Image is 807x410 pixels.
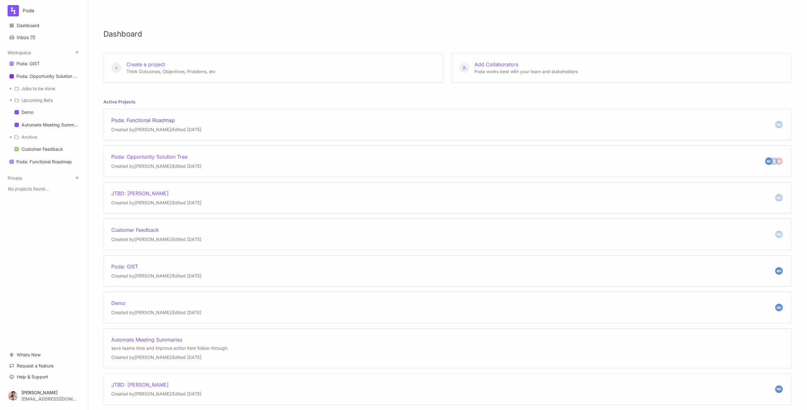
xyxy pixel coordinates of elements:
[6,83,82,94] div: Jobs to be done
[111,226,201,233] div: Customer Feedback
[111,354,236,360] div: Created by [PERSON_NAME] / Edited [DATE]
[765,157,773,165] div: NG
[6,70,82,82] a: Poda: Opportunity Solution Tree
[6,70,82,83] div: Poda: Opportunity Solution Tree
[775,157,783,165] div: M
[103,145,792,177] a: MTBNGPoda: Opportunity Solution TreeCreated by[PERSON_NAME]/Edited [DATE]
[775,267,783,275] div: NG
[103,373,792,405] a: NGJTBD: [PERSON_NAME]Created by[PERSON_NAME]/Edited [DATE]
[6,95,82,106] div: Upcoming Bets
[6,183,82,195] div: No projects found...
[474,61,518,67] span: Add Collaborators
[111,163,201,169] div: Created by [PERSON_NAME] / Edited [DATE]
[6,371,82,383] a: Help & Support
[451,53,792,83] button: Add Collaborators Poda works best with your team and stakeholders
[6,360,82,372] a: Request a feature
[16,73,78,80] div: Poda: Opportunity Solution Tree
[111,391,201,397] div: Created by [PERSON_NAME] / Edited [DATE]
[6,58,82,70] a: Poda: GIST
[126,69,216,74] span: Think Outcomes, Objectives, Problems, etc
[103,53,444,83] button: Create a project Think Outcomes, Objectives, Problems, etc
[23,8,70,14] div: Poda
[6,181,82,196] div: Private
[6,56,82,170] div: Workspace
[474,69,578,74] span: Poda works best with your team and stakeholders
[103,219,792,250] a: NGCustomer FeedbackCreated by[PERSON_NAME]/Edited [DATE]
[21,396,77,401] div: [EMAIL_ADDRESS][DOMAIN_NAME]
[126,61,165,67] span: Create a project
[111,126,201,133] div: Created by [PERSON_NAME] / Edited [DATE]
[21,97,53,104] div: Upcoming Bets
[103,292,792,323] a: NGDemoCreated by[PERSON_NAME]/Edited [DATE]
[111,190,201,197] div: JTBD: [PERSON_NAME]
[6,132,82,143] div: Archive
[6,349,82,361] a: Whats New
[11,143,82,155] a: Customer Feedback
[770,157,778,165] div: TB
[103,30,792,38] h1: Dashboard
[8,5,80,16] button: Poda
[111,300,201,307] div: Demo
[111,345,236,352] div: save teams time and improve action item follow-through.
[21,108,33,116] div: Demo
[111,236,201,243] div: Created by [PERSON_NAME] / Edited [DATE]
[775,121,783,128] div: NG
[21,121,78,129] div: Automate Meeting Summaries
[16,158,72,166] div: Poda: Functional Roadmap
[11,119,82,131] a: Automate Meeting Summaries
[21,145,63,153] div: Customer Feedback
[8,50,31,55] button: Workspace
[8,175,22,181] button: Private
[111,336,236,343] div: Automate Meeting Summaries
[16,60,40,67] div: Poda: GIST
[111,309,201,316] div: Created by [PERSON_NAME] / Edited [DATE]
[775,304,783,311] div: NG
[111,263,201,270] div: Poda: GIST
[21,133,37,141] div: Archive
[103,255,792,287] a: NGPoda: GISTCreated by[PERSON_NAME]/Edited [DATE]
[103,98,136,109] h5: Active Projects
[111,381,201,388] div: JTBD: [PERSON_NAME]
[111,273,201,279] div: Created by [PERSON_NAME] / Edited [DATE]
[775,385,783,393] div: NG
[775,231,783,238] div: NG
[775,194,783,202] div: NG
[6,156,82,168] a: Poda: Functional Roadmap
[6,32,82,43] button: Inbox (1)
[111,153,201,160] div: Poda: Opportunity Solution Tree
[103,328,792,368] a: Automate Meeting Summariessave teams time and improve action item follow-through.Created by[PERSO...
[11,106,82,118] a: Demo
[21,85,55,92] div: Jobs to be done
[111,117,201,124] div: Poda: Functional Roadmap
[103,182,792,214] a: NGJTBD: [PERSON_NAME]Created by[PERSON_NAME]/Edited [DATE]
[21,390,77,395] div: [PERSON_NAME]
[111,200,201,206] div: Created by [PERSON_NAME] / Edited [DATE]
[103,109,792,140] a: NGPoda: Functional RoadmapCreated by[PERSON_NAME]/Edited [DATE]
[6,386,82,405] button: [PERSON_NAME][EMAIL_ADDRESS][DOMAIN_NAME]
[6,20,82,32] a: Dashboard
